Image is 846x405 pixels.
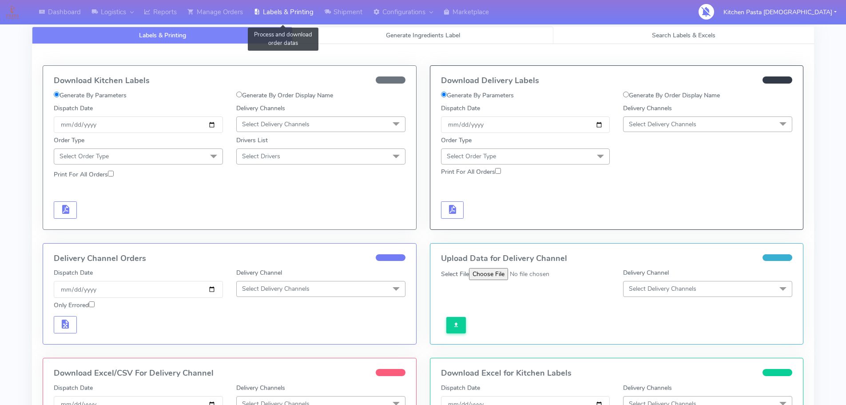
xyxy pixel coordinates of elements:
span: Select Drivers [242,152,280,160]
label: Dispatch Date [441,383,480,393]
input: Print For All Orders [108,171,114,176]
span: Select Delivery Channels [242,120,310,128]
label: Delivery Channels [623,383,672,393]
span: Labels & Printing [139,31,186,40]
input: Only Errored [89,301,95,307]
input: Generate By Order Display Name [623,92,629,97]
h4: Download Excel for Kitchen Labels [441,369,793,378]
label: Generate By Order Display Name [623,91,720,100]
input: Print For All Orders [495,168,501,174]
span: Select Delivery Channels [629,285,696,293]
input: Generate By Parameters [441,92,447,97]
h4: Upload Data for Delivery Channel [441,254,793,263]
label: Print For All Orders [54,170,114,179]
button: Kitchen Pasta [DEMOGRAPHIC_DATA] [717,3,843,21]
label: Select File [441,269,469,279]
label: Generate By Parameters [441,91,514,100]
label: Delivery Channels [623,104,672,113]
label: Print For All Orders [441,167,501,176]
label: Delivery Channels [236,383,285,393]
label: Order Type [54,136,84,145]
ul: Tabs [32,27,814,44]
label: Delivery Channel [236,268,282,277]
h4: Delivery Channel Orders [54,254,405,263]
label: Delivery Channels [236,104,285,113]
label: Generate By Order Display Name [236,91,333,100]
label: Dispatch Date [54,383,93,393]
span: Select Delivery Channels [242,285,310,293]
label: Dispatch Date [54,268,93,277]
label: Dispatch Date [441,104,480,113]
label: Delivery Channel [623,268,669,277]
label: Drivers List [236,136,268,145]
span: Select Order Type [447,152,496,160]
span: Generate Ingredients Label [386,31,460,40]
span: Select Delivery Channels [629,120,696,128]
h4: Download Excel/CSV For Delivery Channel [54,369,405,378]
label: Dispatch Date [54,104,93,113]
span: Select Order Type [60,152,109,160]
input: Generate By Order Display Name [236,92,242,97]
label: Generate By Parameters [54,91,127,100]
input: Generate By Parameters [54,92,60,97]
label: Order Type [441,136,472,145]
h4: Download Kitchen Labels [54,76,405,85]
label: Only Errored [54,301,95,310]
h4: Download Delivery Labels [441,76,793,85]
span: Search Labels & Excels [652,31,715,40]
